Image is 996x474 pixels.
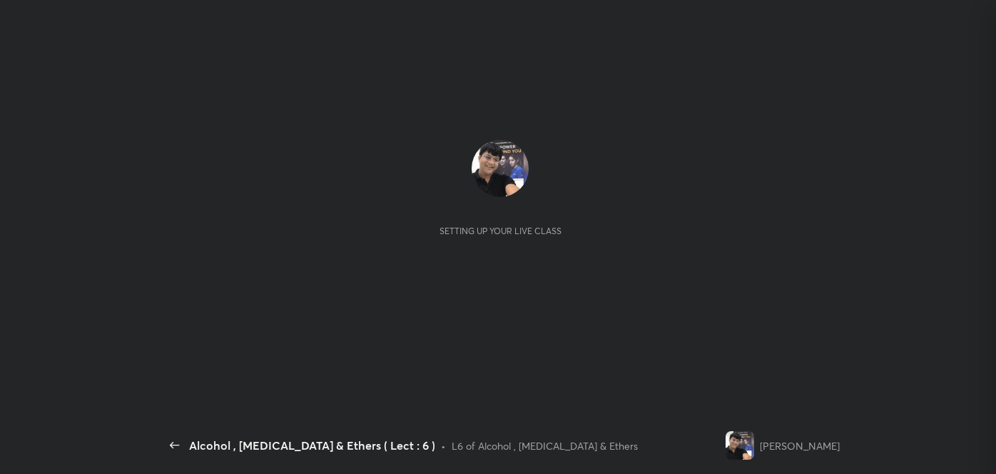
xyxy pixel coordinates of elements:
[439,226,561,236] div: Setting up your live class
[726,431,754,460] img: be3b61014f794d9dad424d3853eeb6ff.jpg
[452,438,638,453] div: L6 of Alcohol , [MEDICAL_DATA] & Ethers
[472,140,529,197] img: be3b61014f794d9dad424d3853eeb6ff.jpg
[441,438,446,453] div: •
[189,437,435,454] div: Alcohol , [MEDICAL_DATA] & Ethers ( Lect : 6 )
[760,438,840,453] div: [PERSON_NAME]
